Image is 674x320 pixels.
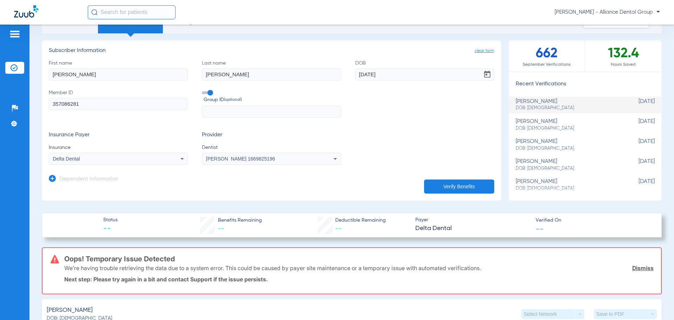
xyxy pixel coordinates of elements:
[516,185,620,192] span: DOB: [DEMOGRAPHIC_DATA]
[64,255,654,262] h3: Oops! Temporary Issue Detected
[424,179,494,194] button: Verify Benefits
[620,178,655,191] span: [DATE]
[335,226,342,232] span: --
[49,132,188,139] h3: Insurance Payer
[480,67,494,81] button: Open calendar
[9,30,20,38] img: hamburger-icon
[218,226,224,232] span: --
[218,217,262,224] span: Benefits Remaining
[49,60,188,80] label: First name
[224,96,242,104] small: (optional)
[14,5,38,18] img: Zuub Logo
[620,98,655,111] span: [DATE]
[49,89,188,118] label: Member ID
[355,60,494,80] label: DOB
[64,276,654,283] p: Next step: Please try again in a bit and contact Support if the issue persists.
[516,125,620,132] span: DOB: [DEMOGRAPHIC_DATA]
[49,47,494,54] h3: Subscriber Information
[53,156,80,162] span: Delta Dental
[475,47,494,54] span: clear form
[555,9,660,16] span: [PERSON_NAME] - Alliance Dental Group
[516,145,620,152] span: DOB: [DEMOGRAPHIC_DATA]
[103,216,118,224] span: Status
[415,216,530,224] span: Payer
[202,60,341,80] label: Last name
[64,265,481,272] p: We’re having trouble retrieving the data due to a system error. This could be caused by payer sit...
[516,178,620,191] div: [PERSON_NAME]
[49,68,188,80] input: First name
[49,144,188,151] span: Insurance
[509,81,662,88] h3: Recent Verifications
[632,265,654,272] a: Dismiss
[202,144,341,151] span: Dentist
[536,225,543,232] span: --
[47,306,93,315] span: [PERSON_NAME]
[516,118,620,131] div: [PERSON_NAME]
[91,9,98,15] img: Search Icon
[516,138,620,151] div: [PERSON_NAME]
[204,96,341,104] span: Group ID
[620,138,655,151] span: [DATE]
[202,68,341,80] input: Last name
[206,156,275,162] span: [PERSON_NAME] 1669825196
[202,132,341,139] h3: Provider
[516,98,620,111] div: [PERSON_NAME]
[335,217,386,224] span: Deductible Remaining
[509,40,585,72] div: 662
[51,255,59,263] img: error-icon
[415,224,530,233] span: Delta Dental
[103,224,118,234] span: --
[355,68,494,80] input: DOBOpen calendar
[509,61,585,68] span: September Verifications
[516,158,620,171] div: [PERSON_NAME]
[536,217,650,224] span: Verified On
[620,158,655,171] span: [DATE]
[585,40,662,72] div: 132.4
[49,98,188,110] input: Member ID
[516,105,620,111] span: DOB: [DEMOGRAPHIC_DATA]
[88,5,176,19] input: Search for patients
[59,176,118,183] h3: Dependent Information
[620,118,655,131] span: [DATE]
[585,61,662,68] span: Hours Saved
[516,165,620,172] span: DOB: [DEMOGRAPHIC_DATA]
